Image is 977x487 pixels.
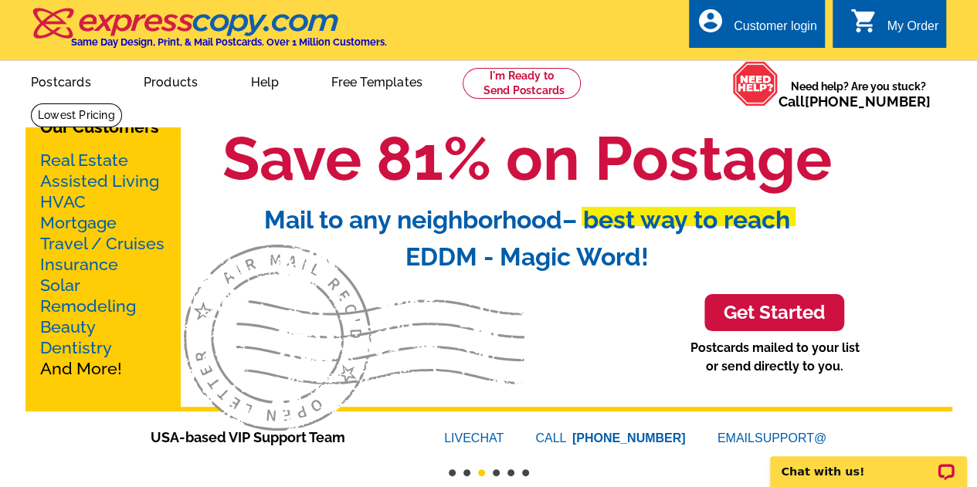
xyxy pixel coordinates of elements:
[704,294,844,332] a: Get Started
[40,317,96,337] a: Beauty
[103,122,952,195] h1: Save 81% on Postage
[40,255,118,274] a: Insurance
[732,61,779,107] img: help
[40,296,136,316] a: Remodeling
[493,469,500,476] button: 4 of 6
[734,19,817,41] div: Customer login
[697,7,724,35] i: account_circle
[779,93,931,110] span: Call
[444,431,504,445] a: LIVECHAT
[478,469,485,476] button: 3 of 6
[40,234,165,253] a: Travel / Cruises
[850,17,938,36] a: shopping_cart My Order
[572,431,686,445] a: [PHONE_NUMBER]
[31,19,387,48] a: Same Day Design, Print, & Mail Postcards. Over 1 Million Customers.
[463,469,470,476] button: 2 of 6
[40,192,86,211] a: HVAC
[40,276,80,295] a: Solar
[717,431,826,445] a: EMAILSUPPORT@
[690,339,860,376] p: Postcards mailed to your list or send directly to you.
[444,431,471,445] font: LIVE
[449,469,456,476] button: 1 of 6
[535,429,568,448] font: CALL
[522,469,529,476] button: 6 of 6
[507,469,514,476] button: 5 of 6
[40,150,128,170] a: Real Estate
[887,19,938,41] div: My Order
[850,7,877,35] i: shopping_cart
[71,36,387,48] h4: Same Day Design, Print, & Mail Postcards. Over 1 Million Customers.
[805,93,931,110] a: [PHONE_NUMBER]
[40,150,165,379] p: And More!
[151,427,398,448] span: USA-based VIP Support Team
[6,63,116,99] a: Postcards
[226,63,304,99] a: Help
[760,438,977,487] iframe: LiveChat chat widget
[779,79,938,110] span: Need help? Are you stuck?
[307,63,447,99] a: Free Templates
[40,171,159,191] a: Assisted Living
[184,245,524,431] img: third-slide.svg
[562,205,790,234] span: – best way to reach
[40,213,117,232] a: Mortgage
[119,63,223,99] a: Products
[697,17,817,36] a: account_circle Customer login
[264,205,790,271] span: Mail to any neighborhood EDDM - Magic Word!
[40,338,112,357] a: Dentistry
[724,302,825,324] h3: Get Started
[755,431,826,445] font: SUPPORT@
